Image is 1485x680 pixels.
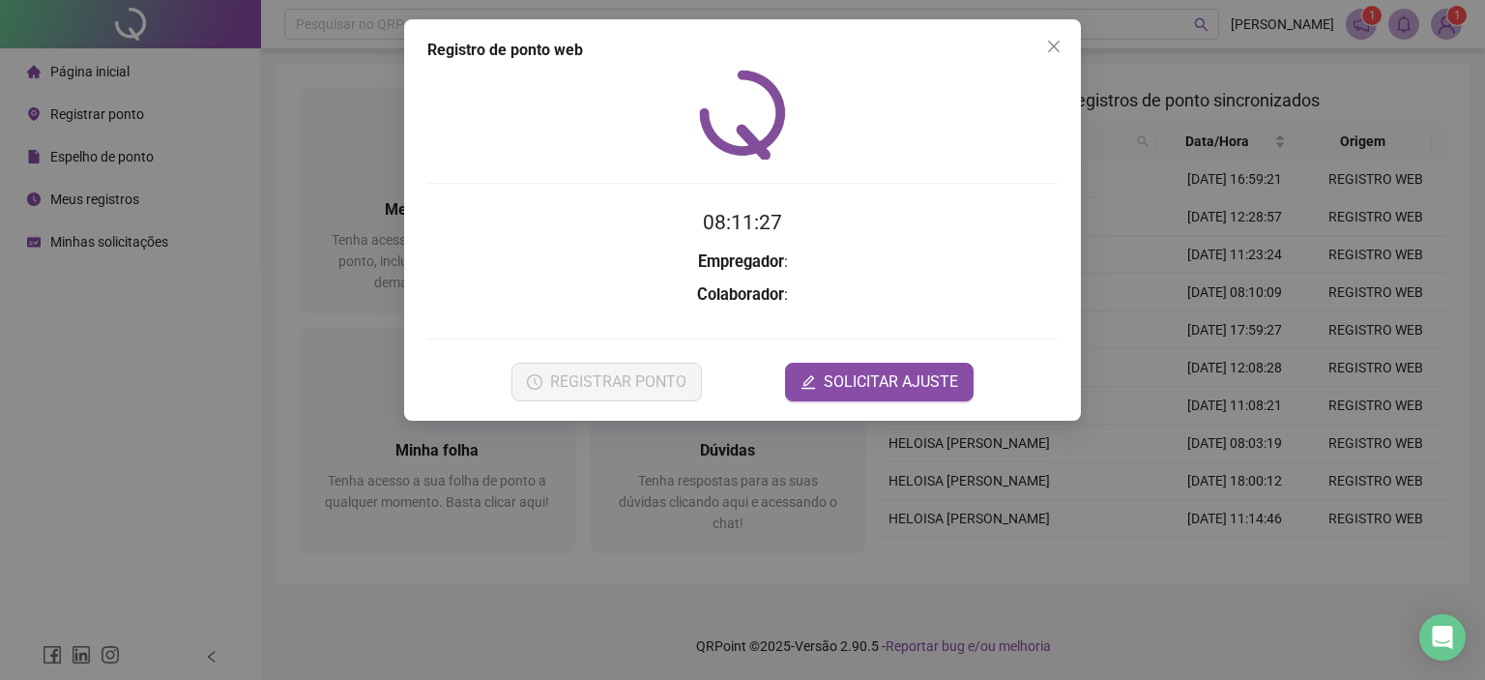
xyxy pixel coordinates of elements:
[785,363,974,401] button: editSOLICITAR AJUSTE
[427,282,1058,308] h3: :
[703,211,782,234] time: 08:11:27
[698,252,784,271] strong: Empregador
[1419,614,1466,661] div: Open Intercom Messenger
[697,285,784,304] strong: Colaborador
[1038,31,1069,62] button: Close
[824,370,958,394] span: SOLICITAR AJUSTE
[801,374,816,390] span: edit
[699,70,786,160] img: QRPoint
[427,250,1058,275] h3: :
[427,39,1058,62] div: Registro de ponto web
[511,363,702,401] button: REGISTRAR PONTO
[1046,39,1062,54] span: close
